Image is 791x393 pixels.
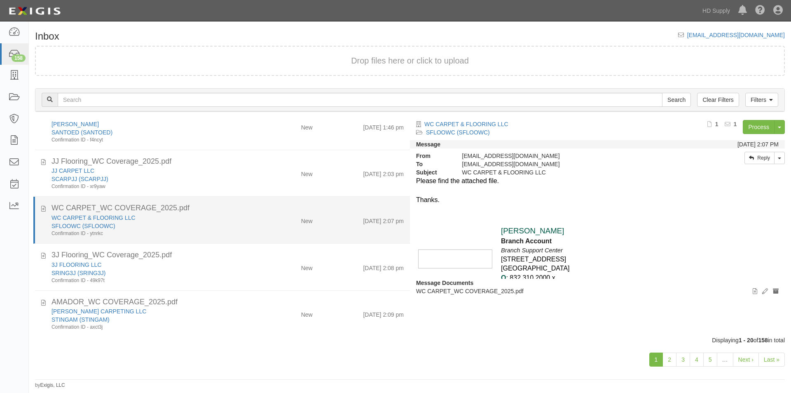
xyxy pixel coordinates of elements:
div: Confirmation ID - xr9yaw [51,183,252,190]
strong: Message Documents [416,280,473,286]
div: Please find the attached file. [416,176,779,186]
b: 1 [734,121,737,127]
a: Clear Filters [697,93,739,107]
a: Last » [758,353,785,367]
strong: From [410,152,456,160]
strong: To [410,160,456,168]
div: New [301,167,313,178]
div: SFLOOWC (SFLOOWC) [51,222,252,230]
p: WC CARPET_WC COVERAGE_2025.pdf [416,287,779,295]
a: SFLOOWC (SFLOOWC) [426,129,490,136]
div: JJ CARPET LLC [51,167,252,175]
div: AMADOR_WC COVERAGE_2025.pdf [51,297,404,308]
a: [PERSON_NAME] [51,121,99,127]
b: 158 [758,337,768,344]
div: Thanks. [416,195,779,205]
a: 4 [690,353,704,367]
div: New [301,307,313,319]
b: 1 - 20 [739,337,754,344]
a: JJ CARPET LLC [51,167,94,174]
a: Exigis, LLC [40,382,65,388]
a: 3J FLOORING LLC [51,261,101,268]
a: WC CARPET & FLOORING LLC [51,214,136,221]
i: Branch Support Center [501,247,563,254]
strong: Message [416,141,440,148]
div: SRING3J (SRING3J) [51,269,252,277]
b: O [501,274,506,281]
a: SCARPJJ (SCARPJJ) [51,176,108,182]
a: Next › [733,353,759,367]
div: AMADOR CARPETING LLC [51,307,252,315]
a: [EMAIL_ADDRESS][DOMAIN_NAME] [687,32,785,38]
div: EDIBALDO ANTONIO [51,120,252,128]
a: STINGAM (STINGAM) [51,316,110,323]
div: WC CARPET & FLOORING LLC [456,168,685,176]
div: [EMAIL_ADDRESS][DOMAIN_NAME] [456,152,685,160]
div: Confirmation ID - axct3j [51,324,252,331]
span: [GEOGRAPHIC_DATA] [501,265,570,272]
div: WC CARPET_WC COVERAGE_2025.pdf [51,203,404,214]
div: WC CARPET & FLOORING LLC [51,214,252,222]
b: Branch Account [501,238,552,245]
a: 2 [662,353,676,367]
button: Drop files here or click to upload [351,55,469,67]
a: SRING3J (SRING3J) [51,270,105,276]
div: 3J Flooring_WC Coverage_2025.pdf [51,250,404,261]
span: : 832.310.2000 x 2025 [501,274,555,291]
a: SANTOED (SANTOED) [51,129,112,136]
i: View [753,289,757,294]
div: 158 [12,54,26,62]
div: SANTOED (SANTOED) [51,128,252,136]
b: 1 [715,121,718,127]
div: 3J FLOORING LLC [51,261,252,269]
div: Confirmation ID - 49k97t [51,277,252,284]
input: Search [662,93,691,107]
div: Displaying of in total [29,336,791,344]
span: [STREET_ADDRESS] [501,256,566,263]
div: agreement-y9fp4a@hdsupply.complianz.com [456,160,685,168]
a: WC CARPET & FLOORING LLC [424,121,508,127]
a: 1 [649,353,663,367]
div: New [301,120,313,132]
div: [DATE] 2:07 PM [737,140,779,148]
i: Archive document [773,289,779,294]
div: SCARPJJ (SCARPJJ) [51,175,252,183]
div: [DATE] 2:03 pm [363,167,404,178]
div: New [301,261,313,272]
a: 5 [703,353,717,367]
div: [DATE] 2:09 pm [363,307,404,319]
i: Help Center - Complianz [755,6,765,16]
a: HD Supply [698,2,734,19]
a: 3 [676,353,690,367]
div: [DATE] 2:08 pm [363,261,404,272]
a: Reply [744,152,775,164]
a: Process [743,120,775,134]
div: [DATE] 1:46 pm [363,120,404,132]
a: … [717,353,733,367]
div: STINGAM (STINGAM) [51,315,252,324]
div: New [301,214,313,225]
h1: Inbox [35,31,59,42]
div: [DATE] 2:07 pm [363,214,404,225]
a: [PERSON_NAME] CARPETING LLC [51,308,146,315]
input: Search [58,93,662,107]
span: [PERSON_NAME] [501,226,564,235]
div: Confirmation ID - f4ncyt [51,136,252,144]
img: logo-5460c22ac91f19d4615b14bd174203de0afe785f0fc80cf4dbbc73dc1793850b.png [6,4,63,19]
i: Edit document [762,289,768,294]
strong: Subject [410,168,456,176]
div: Confirmation ID - ytnrkc [51,230,252,237]
a: SFLOOWC (SFLOOWC) [51,223,115,229]
a: Filters [745,93,778,107]
small: by [35,382,65,389]
div: JJ Flooring_WC Coverage_2025.pdf [51,156,404,167]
